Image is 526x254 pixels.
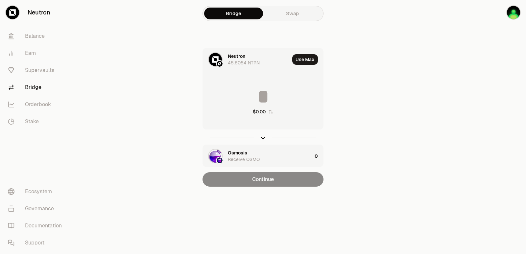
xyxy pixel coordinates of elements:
[228,156,260,163] div: Receive OSMO
[228,150,247,156] div: Osmosis
[217,157,223,163] img: Osmosis Logo
[204,8,263,19] a: Bridge
[217,61,223,67] img: Neutron Logo
[253,108,266,115] div: $0.00
[3,183,71,200] a: Ecosystem
[507,6,520,19] img: sandy mercy
[3,79,71,96] a: Bridge
[203,145,323,167] button: OSMO LogoOsmosis LogoOsmosisReceive OSMO0
[3,113,71,130] a: Stake
[228,59,260,66] div: 45.6054 NTRN
[3,28,71,45] a: Balance
[3,96,71,113] a: Orderbook
[3,45,71,62] a: Earn
[203,48,290,71] div: NTRN LogoNeutron LogoNeutron45.6054 NTRN
[3,217,71,234] a: Documentation
[292,54,318,65] button: Use Max
[209,150,222,163] img: OSMO Logo
[228,53,245,59] div: Neutron
[3,200,71,217] a: Governance
[253,108,274,115] button: $0.00
[203,145,312,167] div: OSMO LogoOsmosis LogoOsmosisReceive OSMO
[315,145,323,167] div: 0
[263,8,322,19] a: Swap
[209,53,222,66] img: NTRN Logo
[3,62,71,79] a: Supervaults
[3,234,71,251] a: Support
